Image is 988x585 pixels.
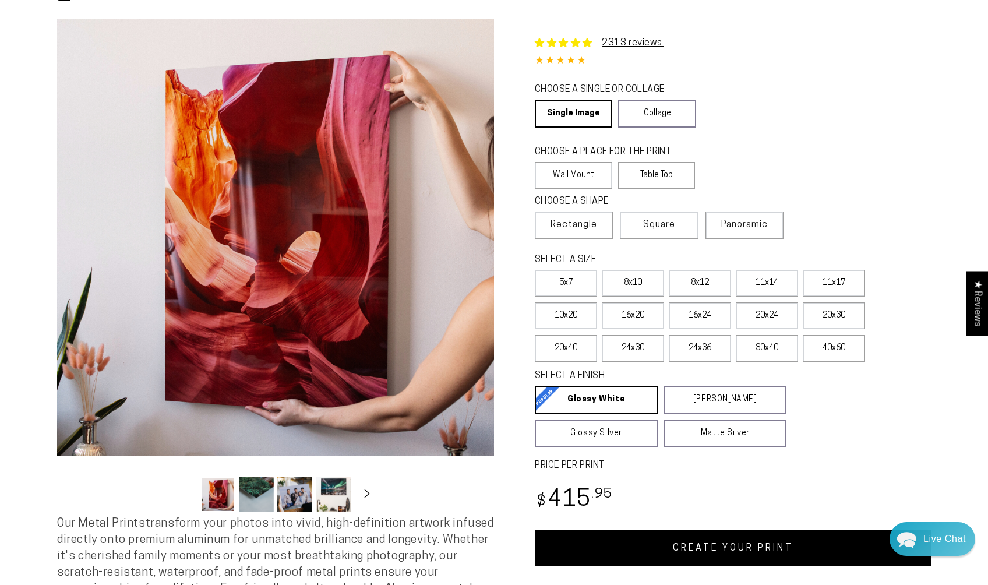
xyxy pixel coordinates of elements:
[87,58,160,66] span: Away until [DATE]
[535,302,597,329] label: 10x20
[535,100,612,128] a: Single Image
[535,489,612,512] bdi: 415
[966,271,988,336] div: Click to open Judge.me floating reviews tab
[239,477,274,512] button: Load image 2 in gallery view
[535,162,612,189] label: Wall Mount
[736,302,798,329] label: 20x24
[736,270,798,297] label: 11x14
[109,17,139,48] img: John
[57,19,494,516] media-gallery: Gallery Viewer
[133,17,164,48] img: Helga
[354,481,380,507] button: Slide right
[535,146,684,159] legend: CHOOSE A PLACE FOR THE PRINT
[535,369,758,383] legend: SELECT A FINISH
[125,332,157,341] span: Re:amaze
[89,334,158,340] span: We run on
[535,420,658,447] a: Glossy Silver
[535,195,686,209] legend: CHOOSE A SHAPE
[591,488,612,501] sup: .95
[602,270,664,297] label: 8x10
[171,481,197,507] button: Slide left
[803,302,865,329] label: 20x30
[602,335,664,362] label: 24x30
[535,459,931,473] label: PRICE PER PRINT
[535,530,931,566] a: CREATE YOUR PRINT
[535,335,597,362] label: 20x40
[537,494,546,510] span: $
[669,270,731,297] label: 8x12
[664,386,786,414] a: [PERSON_NAME]
[77,351,171,370] a: Leave A Message
[535,253,768,267] legend: SELECT A SIZE
[535,83,685,97] legend: CHOOSE A SINGLE OR COLLAGE
[200,477,235,512] button: Load image 1 in gallery view
[721,220,768,230] span: Panoramic
[736,335,798,362] label: 30x40
[618,100,696,128] a: Collage
[316,477,351,512] button: Load image 4 in gallery view
[669,335,731,362] label: 24x36
[602,302,664,329] label: 16x20
[551,218,597,232] span: Rectangle
[643,218,675,232] span: Square
[890,522,975,556] div: Chat widget toggle
[535,53,931,70] div: 4.85 out of 5.0 stars
[535,386,658,414] a: Glossy White
[669,302,731,329] label: 16x24
[535,36,664,50] a: 2313 reviews.
[803,335,865,362] label: 40x60
[277,477,312,512] button: Load image 3 in gallery view
[535,270,597,297] label: 5x7
[664,420,786,447] a: Matte Silver
[923,522,966,556] div: Contact Us Directly
[84,17,115,48] img: Marie J
[618,162,696,189] label: Table Top
[602,38,664,48] a: 2313 reviews.
[803,270,865,297] label: 11x17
